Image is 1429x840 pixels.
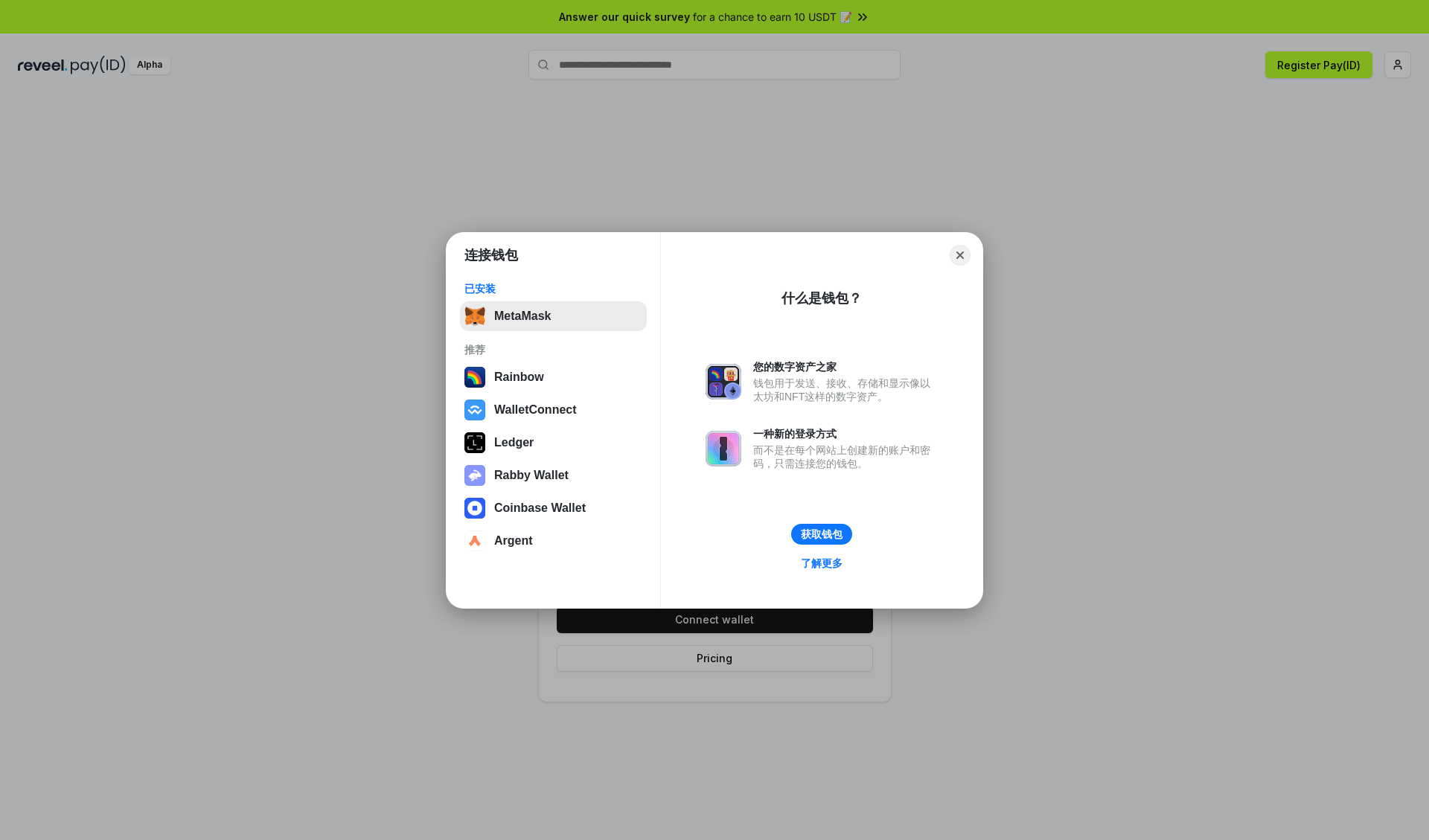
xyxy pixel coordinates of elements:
[464,367,485,388] img: svg+xml,%3Csvg%20width%3D%22120%22%20height%3D%22120%22%20viewBox%3D%220%200%20120%20120%22%20fil...
[494,436,534,449] div: Ledger
[464,282,642,295] div: 已安装
[706,364,741,400] img: svg+xml,%3Csvg%20xmlns%3D%22http%3A%2F%2Fwww.w3.org%2F2000%2Fsvg%22%20fill%3D%22none%22%20viewBox...
[494,403,577,417] div: WalletConnect
[464,306,485,327] img: svg+xml,%3Csvg%20fill%3D%22none%22%20height%3D%2233%22%20viewBox%3D%220%200%2035%2033%22%20width%...
[801,557,843,570] div: 了解更多
[464,498,485,519] img: svg+xml,%3Csvg%20width%3D%2228%22%20height%3D%2228%22%20viewBox%3D%220%200%2028%2028%22%20fill%3D...
[494,310,551,323] div: MetaMask
[791,524,852,545] button: 获取钱包
[494,371,544,384] div: Rainbow
[753,360,938,373] div: 您的数字资产之家
[464,530,485,551] img: svg+xml,%3Csvg%20width%3D%2228%22%20height%3D%2228%22%20viewBox%3D%220%200%2028%2028%22%20fill%3D...
[460,461,647,490] button: Rabby Wallet
[460,428,647,458] button: Ledger
[464,343,642,356] div: 推荐
[781,289,862,307] div: 什么是钱包？
[753,427,938,440] div: 一种新的登录方式
[460,362,647,392] button: Rainbow
[494,501,586,515] div: Coinbase Wallet
[494,534,533,548] div: Argent
[792,554,851,573] a: 了解更多
[753,376,938,403] div: 钱包用于发送、接收、存储和显示像以太坊和NFT这样的数字资产。
[460,526,647,556] button: Argent
[460,395,647,425] button: WalletConnect
[464,465,485,486] img: svg+xml,%3Csvg%20xmlns%3D%22http%3A%2F%2Fwww.w3.org%2F2000%2Fsvg%22%20fill%3D%22none%22%20viewBox...
[753,443,938,470] div: 而不是在每个网站上创建新的账户和密码，只需连接您的钱包。
[460,301,647,331] button: MetaMask
[950,245,971,266] button: Close
[464,432,485,453] img: svg+xml,%3Csvg%20xmlns%3D%22http%3A%2F%2Fwww.w3.org%2F2000%2Fsvg%22%20width%3D%2228%22%20height%3...
[460,493,647,523] button: Coinbase Wallet
[464,246,518,264] h1: 连接钱包
[464,400,485,420] img: svg+xml,%3Csvg%20width%3D%2228%22%20height%3D%2228%22%20viewBox%3D%220%200%2028%2028%22%20fill%3D...
[494,469,569,482] div: Rabby Wallet
[706,431,741,467] img: svg+xml,%3Csvg%20xmlns%3D%22http%3A%2F%2Fwww.w3.org%2F2000%2Fsvg%22%20fill%3D%22none%22%20viewBox...
[801,528,843,541] div: 获取钱包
